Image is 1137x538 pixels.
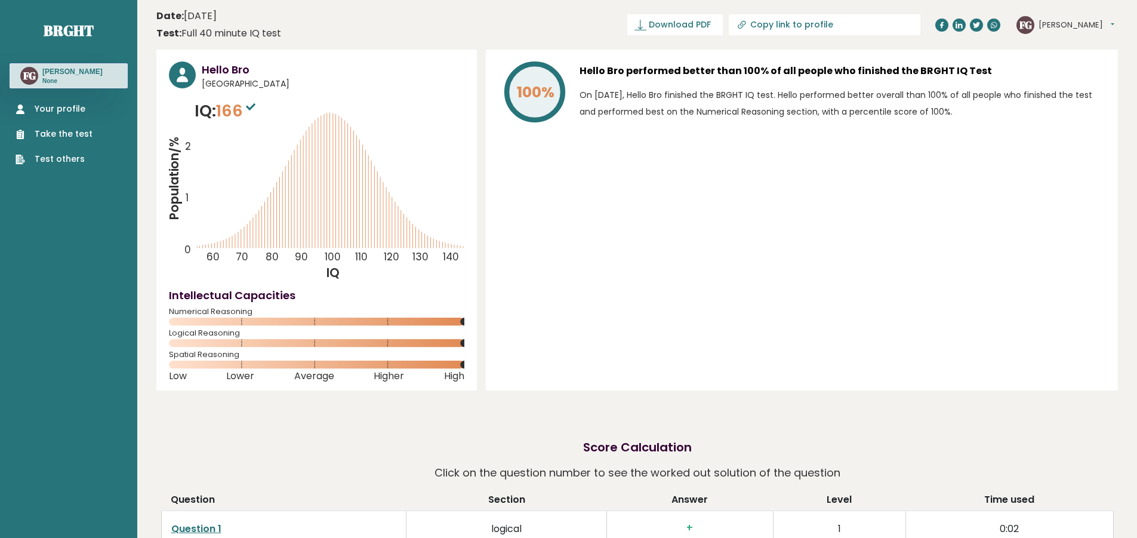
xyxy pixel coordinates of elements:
[169,287,464,303] h4: Intellectual Capacities
[406,493,607,511] th: Section
[444,374,464,379] span: High
[374,374,404,379] span: Higher
[773,493,905,511] th: Level
[44,21,94,40] a: Brght
[166,137,183,220] tspan: Population/%
[266,250,279,264] tspan: 80
[627,14,723,35] a: Download PDF
[216,100,258,122] span: 166
[184,242,191,257] tspan: 0
[580,87,1105,120] p: On [DATE], Hello Bro finished the BRGHT IQ test. Hello performed better overall than 100% of all ...
[583,438,692,456] h2: Score Calculation
[23,69,36,82] text: FG
[202,78,464,90] span: [GEOGRAPHIC_DATA]
[435,462,840,484] p: Click on the question number to see the worked out solution of the question
[156,26,281,41] div: Full 40 minute IQ test
[327,265,340,281] tspan: IQ
[413,250,429,264] tspan: 130
[156,26,181,40] b: Test:
[42,67,103,76] h3: [PERSON_NAME]
[649,19,711,31] span: Download PDF
[169,331,464,336] span: Logical Reasoning
[617,522,763,534] h3: +
[186,190,189,205] tspan: 1
[185,140,191,154] tspan: 2
[355,250,368,264] tspan: 110
[384,250,399,264] tspan: 120
[169,309,464,314] span: Numerical Reasoning
[156,9,184,23] b: Date:
[325,250,341,264] tspan: 100
[607,493,774,511] th: Answer
[905,493,1113,511] th: Time used
[42,77,103,85] p: None
[16,103,93,115] a: Your profile
[226,374,254,379] span: Lower
[1039,19,1114,31] button: [PERSON_NAME]
[156,9,217,23] time: [DATE]
[295,250,308,264] tspan: 90
[195,99,258,123] p: IQ:
[517,82,554,103] tspan: 100%
[294,374,334,379] span: Average
[443,250,459,264] tspan: 140
[16,128,93,140] a: Take the test
[202,62,464,78] h3: Hello Bro
[207,250,220,264] tspan: 60
[236,250,248,264] tspan: 70
[161,493,406,511] th: Question
[16,153,93,165] a: Test others
[169,352,464,357] span: Spatial Reasoning
[171,522,221,536] a: Question 1
[580,62,1105,81] h3: Hello Bro performed better than 100% of all people who finished the BRGHT IQ Test
[169,374,187,379] span: Low
[1019,17,1032,31] text: FG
